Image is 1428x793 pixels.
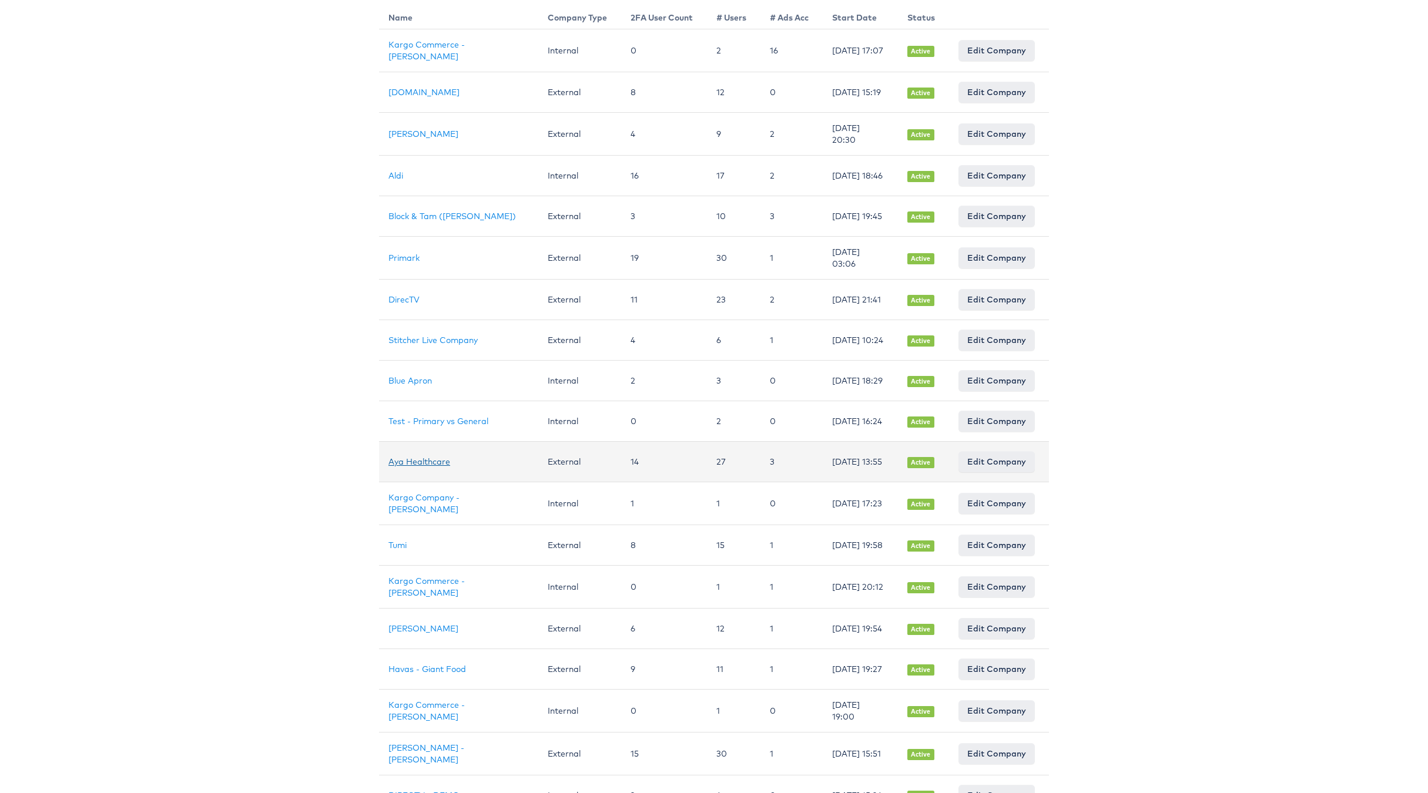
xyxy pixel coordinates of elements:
[958,123,1035,145] a: Edit Company
[707,361,760,401] td: 3
[388,456,450,467] a: Aya Healthcare
[760,609,823,649] td: 1
[538,361,621,401] td: Internal
[707,482,760,525] td: 1
[760,280,823,320] td: 2
[760,196,823,237] td: 3
[707,732,760,775] td: 30
[823,237,898,280] td: [DATE] 03:06
[907,706,934,717] span: Active
[707,280,760,320] td: 23
[958,658,1035,680] a: Edit Company
[760,649,823,690] td: 1
[907,253,934,264] span: Active
[621,2,707,29] th: 2FA User Count
[388,39,465,62] a: Kargo Commerce - [PERSON_NAME]
[388,170,403,181] a: Aldi
[621,280,707,320] td: 11
[621,401,707,442] td: 0
[621,29,707,72] td: 0
[538,566,621,609] td: Internal
[707,442,760,482] td: 27
[760,320,823,361] td: 1
[907,376,934,387] span: Active
[823,401,898,442] td: [DATE] 16:24
[388,664,466,674] a: Havas - Giant Food
[823,442,898,482] td: [DATE] 13:55
[823,690,898,732] td: [DATE] 19:00
[823,649,898,690] td: [DATE] 19:27
[538,156,621,196] td: Internal
[823,2,898,29] th: Start Date
[388,700,465,722] a: Kargo Commerce - [PERSON_NAME]
[538,29,621,72] td: Internal
[707,401,760,442] td: 2
[958,206,1035,227] a: Edit Company
[388,623,458,634] a: [PERSON_NAME]
[538,320,621,361] td: External
[907,664,934,676] span: Active
[707,690,760,732] td: 1
[760,72,823,113] td: 0
[823,72,898,113] td: [DATE] 15:19
[621,72,707,113] td: 8
[907,46,934,57] span: Active
[379,2,538,29] th: Name
[538,237,621,280] td: External
[388,253,420,263] a: Primark
[760,113,823,156] td: 2
[823,320,898,361] td: [DATE] 10:24
[958,82,1035,103] a: Edit Company
[707,156,760,196] td: 17
[823,566,898,609] td: [DATE] 20:12
[898,2,949,29] th: Status
[707,566,760,609] td: 1
[707,649,760,690] td: 11
[621,525,707,566] td: 8
[621,237,707,280] td: 19
[958,40,1035,61] a: Edit Company
[958,743,1035,764] a: Edit Company
[538,401,621,442] td: Internal
[707,113,760,156] td: 9
[760,525,823,566] td: 1
[621,609,707,649] td: 6
[907,88,934,99] span: Active
[907,457,934,468] span: Active
[907,540,934,552] span: Active
[388,294,420,305] a: DirecTV
[538,72,621,113] td: External
[621,320,707,361] td: 4
[388,540,407,550] a: Tumi
[621,196,707,237] td: 3
[907,416,934,428] span: Active
[707,29,760,72] td: 2
[760,401,823,442] td: 0
[388,375,432,386] a: Blue Apron
[958,289,1035,310] a: Edit Company
[707,237,760,280] td: 30
[760,566,823,609] td: 1
[621,690,707,732] td: 0
[388,576,465,598] a: Kargo Commerce - [PERSON_NAME]
[907,335,934,347] span: Active
[388,492,460,515] a: Kargo Company - [PERSON_NAME]
[707,72,760,113] td: 12
[823,525,898,566] td: [DATE] 19:58
[958,370,1035,391] a: Edit Company
[760,482,823,525] td: 0
[823,156,898,196] td: [DATE] 18:46
[707,320,760,361] td: 6
[621,482,707,525] td: 1
[707,525,760,566] td: 15
[907,129,934,140] span: Active
[907,624,934,635] span: Active
[621,361,707,401] td: 2
[388,87,460,98] a: [DOMAIN_NAME]
[538,2,621,29] th: Company Type
[538,196,621,237] td: External
[823,482,898,525] td: [DATE] 17:23
[388,742,464,765] a: [PERSON_NAME] - [PERSON_NAME]
[958,330,1035,351] a: Edit Company
[907,582,934,593] span: Active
